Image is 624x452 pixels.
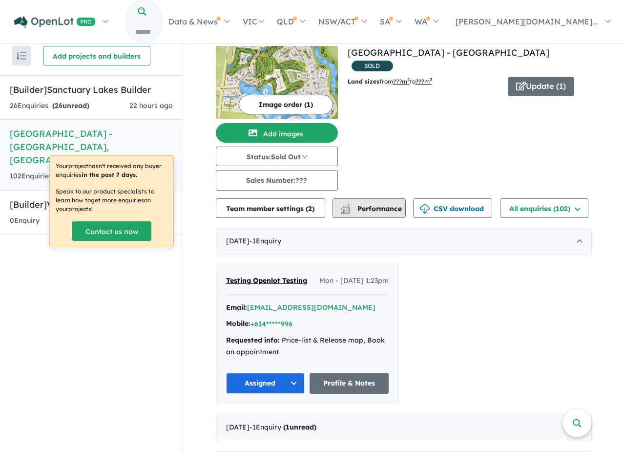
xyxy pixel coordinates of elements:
strong: ( unread) [283,423,316,431]
span: Testing Openlot Testing [226,276,307,285]
img: line-chart.svg [340,204,349,210]
div: [DATE] [216,414,592,441]
span: 1 [286,423,290,431]
a: Profile & Notes [310,373,389,394]
b: Land sizes [348,78,379,85]
a: VIC [236,4,270,39]
span: - 1 Enquir y [250,423,316,431]
a: SA [373,4,408,39]
a: Testing Openlot Testing [226,275,307,287]
span: 22 hours ago [129,101,173,110]
button: Add projects and builders [43,46,150,65]
u: get more enquiries [91,196,144,204]
a: Contact us now [72,221,151,241]
a: WA [408,4,445,39]
a: QLD [270,4,312,39]
img: download icon [420,204,430,214]
span: 2 [308,204,312,213]
div: 0 Enquir y [10,215,40,227]
h5: [Builder] Sanctuary Lakes Builder [10,83,173,96]
h5: [GEOGRAPHIC_DATA] - [GEOGRAPHIC_DATA] , [GEOGRAPHIC_DATA] [10,127,173,167]
h5: [Builder] Vivid Home Builders [10,198,173,211]
div: [DATE] [216,228,592,255]
img: bar-chart.svg [340,207,350,214]
span: SOLD [352,61,393,71]
div: 102 Enquir ies [10,171,139,183]
a: Data & News [162,4,235,39]
button: [EMAIL_ADDRESS][DOMAIN_NAME] [247,302,375,313]
span: [PERSON_NAME][DOMAIN_NAME]... [456,17,598,26]
div: Price-list & Release map, Book an appointment [226,335,389,358]
a: [GEOGRAPHIC_DATA] - [GEOGRAPHIC_DATA] [348,47,549,58]
a: [PERSON_NAME][DOMAIN_NAME]... [445,4,617,39]
button: All enquiries (102) [500,198,588,218]
button: Sales Number:??? [216,170,338,191]
span: Performance [342,204,402,213]
button: Image order (1) [239,95,333,114]
input: Try estate name, suburb, builder or developer [126,22,159,43]
button: Add images [216,123,338,143]
img: sort.svg [17,52,26,60]
button: Status:Sold Out [216,147,338,166]
b: in the past 7 days. [82,171,137,178]
u: ???m [416,78,432,85]
u: ??? m [393,78,410,85]
sup: 2 [430,77,432,82]
button: Performance [333,198,406,218]
strong: Email: [226,303,247,312]
strong: ( unread) [52,101,89,110]
span: to [410,78,432,85]
button: Assigned [226,373,305,394]
span: Mon - [DATE] 1:23pm [319,275,389,287]
strong: Requested info: [226,336,280,344]
button: CSV download [413,198,492,218]
img: Openlot PRO Logo White [14,16,96,28]
span: 26 [55,101,62,110]
a: NSW/ACT [312,4,373,39]
button: Update (1) [508,77,574,96]
sup: 2 [407,77,410,82]
p: Your project hasn't received any buyer enquiries [56,162,167,179]
img: Sanctuary Lakes Estate - Point Cook [216,46,338,119]
button: Team member settings (2) [216,198,325,218]
div: 26 Enquir ies [10,100,89,112]
p: from [348,77,500,86]
p: Speak to our product specialists to learn how to on your projects ! [56,187,167,214]
span: - 1 Enquir y [250,237,281,245]
strong: Mobile: [226,319,250,328]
